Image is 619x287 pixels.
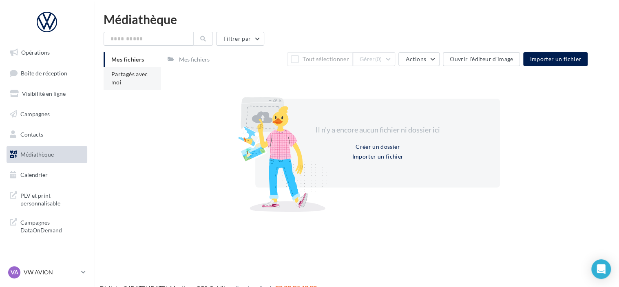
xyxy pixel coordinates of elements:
a: Calendrier [5,166,89,183]
span: Il n'y a encore aucun fichier ni dossier ici [316,125,440,134]
button: Actions [398,52,439,66]
a: Campagnes DataOnDemand [5,214,89,238]
span: Campagnes [20,110,50,117]
button: Importer un fichier [349,152,407,161]
span: Importer un fichier [530,55,581,62]
button: Filtrer par [216,32,264,46]
a: Campagnes [5,106,89,123]
span: Actions [405,55,426,62]
p: VW AVION [24,268,78,276]
span: Contacts [20,130,43,137]
span: Visibilité en ligne [22,90,66,97]
a: Contacts [5,126,89,143]
button: Ouvrir l'éditeur d'image [443,52,520,66]
a: Opérations [5,44,89,61]
span: VA [11,268,18,276]
span: PLV et print personnalisable [20,190,84,208]
div: Mes fichiers [179,55,210,64]
button: Tout sélectionner [287,52,352,66]
a: Boîte de réception [5,64,89,82]
a: Médiathèque [5,146,89,163]
span: (0) [375,56,382,62]
span: Campagnes DataOnDemand [20,217,84,234]
button: Importer un fichier [523,52,588,66]
span: Opérations [21,49,50,56]
span: Calendrier [20,171,48,178]
button: Gérer(0) [353,52,396,66]
a: VA VW AVION [7,265,87,280]
button: Créer un dossier [352,142,403,152]
div: Open Intercom Messenger [591,259,611,279]
div: Médiathèque [104,13,609,25]
span: Partagés avec moi [111,71,148,86]
span: Boîte de réception [21,69,67,76]
a: PLV et print personnalisable [5,187,89,211]
a: Visibilité en ligne [5,85,89,102]
span: Mes fichiers [111,56,144,63]
span: Médiathèque [20,151,54,158]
